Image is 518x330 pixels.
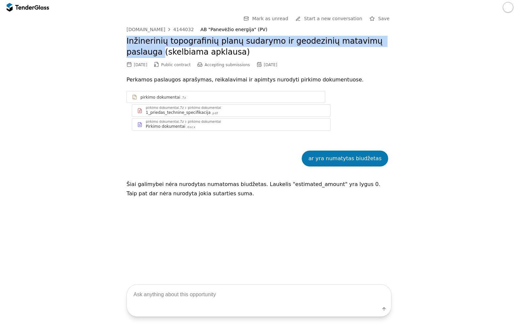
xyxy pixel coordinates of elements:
[127,27,194,32] a: [DOMAIN_NAME]4144032
[304,16,362,21] span: Start a new conversation
[205,63,250,67] span: Accepting submissions
[127,27,165,32] div: [DOMAIN_NAME]
[134,63,147,67] div: [DATE]
[161,63,191,67] span: Public contract
[308,154,382,163] div: ar yra numatytas biudžetas
[186,125,196,129] div: .docx
[181,96,186,100] div: .7z
[127,36,391,58] h2: Inžinerinių topografinių planų sudarymo ir geodezinių matavimų paslauga (skelbiama apklausa)
[188,106,221,110] div: pirkimo dokumentai
[378,16,389,21] span: Save
[242,15,290,23] button: Mark as unread
[127,180,391,198] p: Šiai galimybei nėra nurodytas numatomas biudžetas. Laukelis "estimated_amount" yra lygus 0. Taip ...
[264,63,278,67] div: [DATE]
[293,15,364,23] a: Start a new conversation
[146,110,211,115] div: 1_priedas_technine_specifikacija
[146,120,184,123] div: pirkimo dokumentai.7z
[132,118,331,131] a: pirkimo dokumentai.7zpirkimo dokumentaiPirkimo dokumentai.docx
[211,111,218,116] div: .pdf
[188,120,221,123] div: pirkimo dokumentai
[368,15,391,23] button: Save
[173,27,194,32] div: 4144032
[127,91,325,103] a: pirkimo dokumentai.7z
[127,75,391,84] p: Perkamos paslaugos aprašymas, reikalavimai ir apimtys nurodyti pirkimo dokumentuose.
[140,95,180,100] div: pirkimo dokumentai
[132,104,331,117] a: pirkimo dokumentai.7zpirkimo dokumentai1_priedas_technine_specifikacija.pdf
[146,106,184,110] div: pirkimo dokumentai.7z
[146,124,185,129] div: Pirkimo dokumentai
[200,27,385,32] div: AB "Panevėžio energija" (PV)
[252,16,288,21] span: Mark as unread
